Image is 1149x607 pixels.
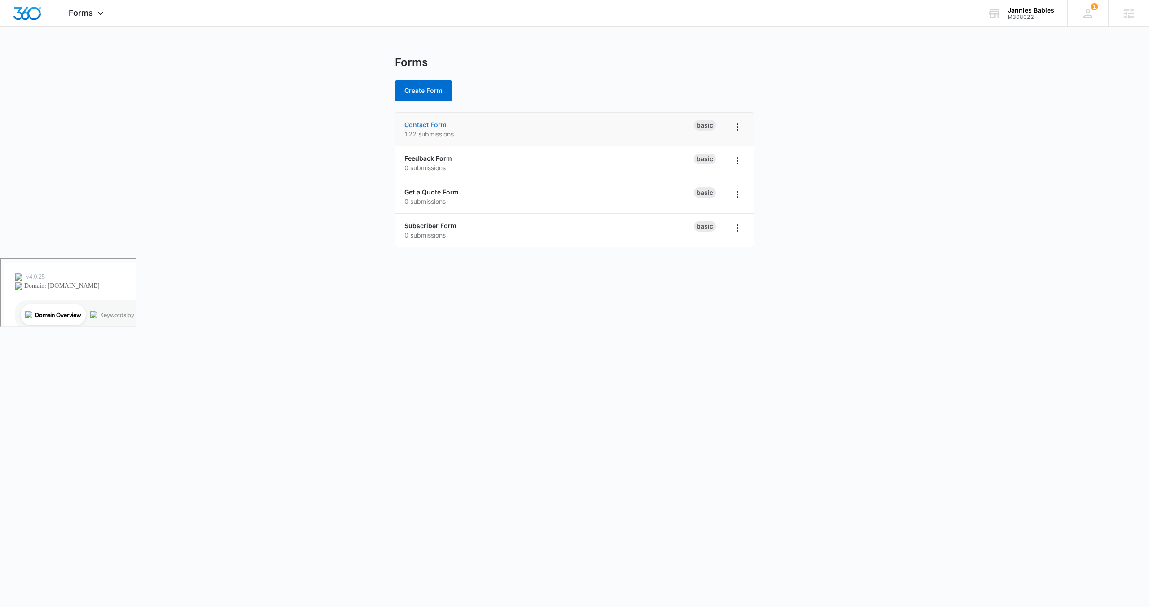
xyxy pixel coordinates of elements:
button: Overflow Menu [730,120,745,134]
img: tab_keywords_by_traffic_grey.svg [89,52,96,59]
div: Basic [694,187,716,198]
div: Basic [694,154,716,164]
div: Basic [694,221,716,232]
h1: Forms [395,56,428,69]
div: Domain: [DOMAIN_NAME] [23,23,99,31]
p: 0 submissions [404,197,694,206]
a: Feedback Form [404,154,452,162]
p: 0 submissions [404,163,694,172]
a: Get a Quote Form [404,188,459,196]
div: v 4.0.25 [25,14,44,22]
p: 122 submissions [404,129,694,139]
a: Subscriber Form [404,222,456,229]
button: Overflow Menu [730,221,745,235]
button: Create Form [395,80,452,101]
div: account name [1008,7,1054,14]
div: Domain Overview [34,53,80,59]
button: Overflow Menu [730,154,745,168]
span: Forms [69,8,93,18]
div: notifications count [1091,3,1098,10]
span: 1 [1091,3,1098,10]
p: 0 submissions [404,230,694,240]
a: Contact Form [404,121,447,128]
button: Overflow Menu [730,187,745,202]
div: account id [1008,14,1054,20]
div: Keywords by Traffic [99,53,151,59]
img: website_grey.svg [14,23,22,31]
img: logo_orange.svg [14,14,22,22]
img: tab_domain_overview_orange.svg [24,52,31,59]
div: Basic [694,120,716,131]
